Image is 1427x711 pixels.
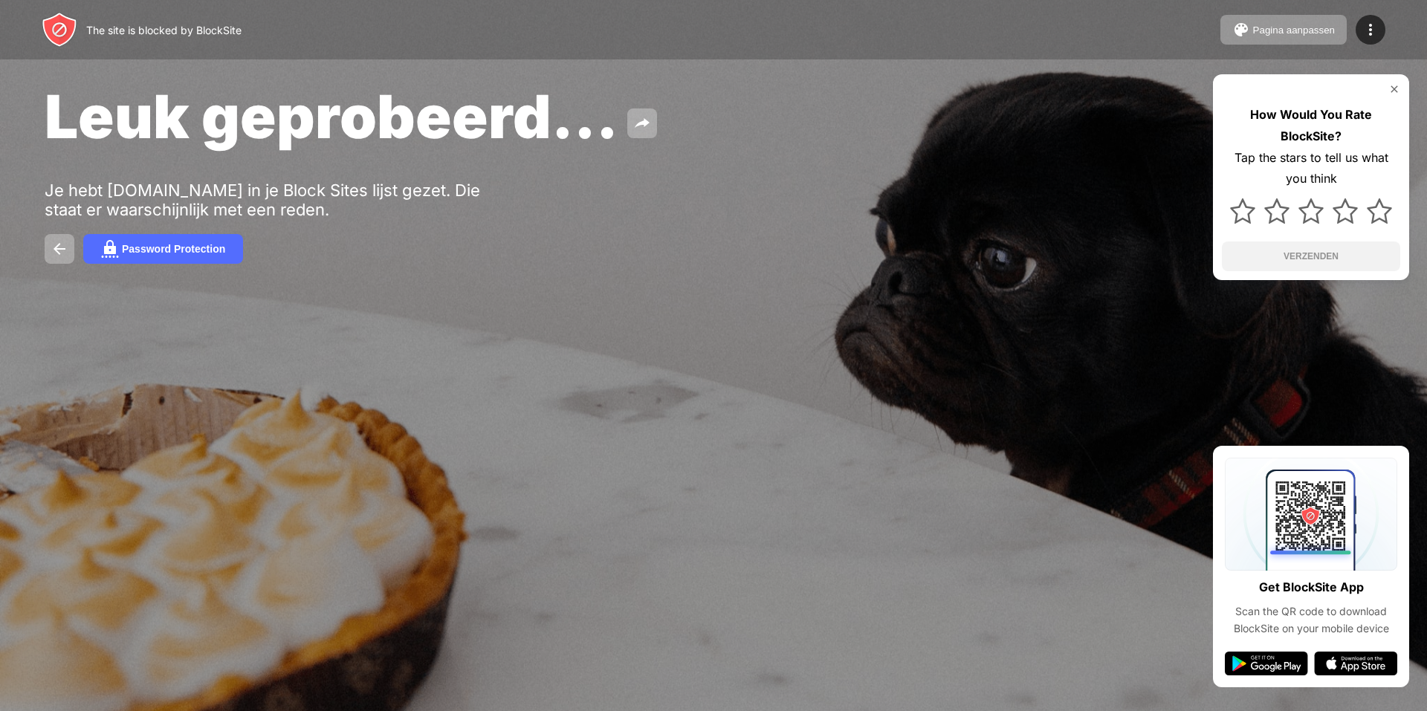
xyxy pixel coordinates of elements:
[1222,147,1400,190] div: Tap the stars to tell us what you think
[1264,198,1290,224] img: star.svg
[1225,458,1397,571] img: qrcode.svg
[45,181,504,219] div: Je hebt [DOMAIN_NAME] in je Block Sites lijst gezet. Die staat er waarschijnlijk met een reden.
[1225,652,1308,675] img: google-play.svg
[51,240,68,258] img: back.svg
[86,24,242,36] div: The site is blocked by BlockSite
[1253,25,1335,36] div: Pagina aanpassen
[1259,577,1364,598] div: Get BlockSite App
[1222,241,1400,271] button: VERZENDEN
[1367,198,1392,224] img: star.svg
[1222,104,1400,147] div: How Would You Rate BlockSite?
[101,240,119,258] img: password.svg
[1388,83,1400,95] img: rate-us-close.svg
[45,80,618,152] span: Leuk geprobeerd...
[633,114,651,132] img: share.svg
[1232,21,1250,39] img: pallet.svg
[1220,15,1347,45] button: Pagina aanpassen
[1362,21,1379,39] img: menu-icon.svg
[122,243,225,255] div: Password Protection
[1314,652,1397,675] img: app-store.svg
[83,234,243,264] button: Password Protection
[1225,603,1397,637] div: Scan the QR code to download BlockSite on your mobile device
[1230,198,1255,224] img: star.svg
[1333,198,1358,224] img: star.svg
[1298,198,1324,224] img: star.svg
[42,12,77,48] img: header-logo.svg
